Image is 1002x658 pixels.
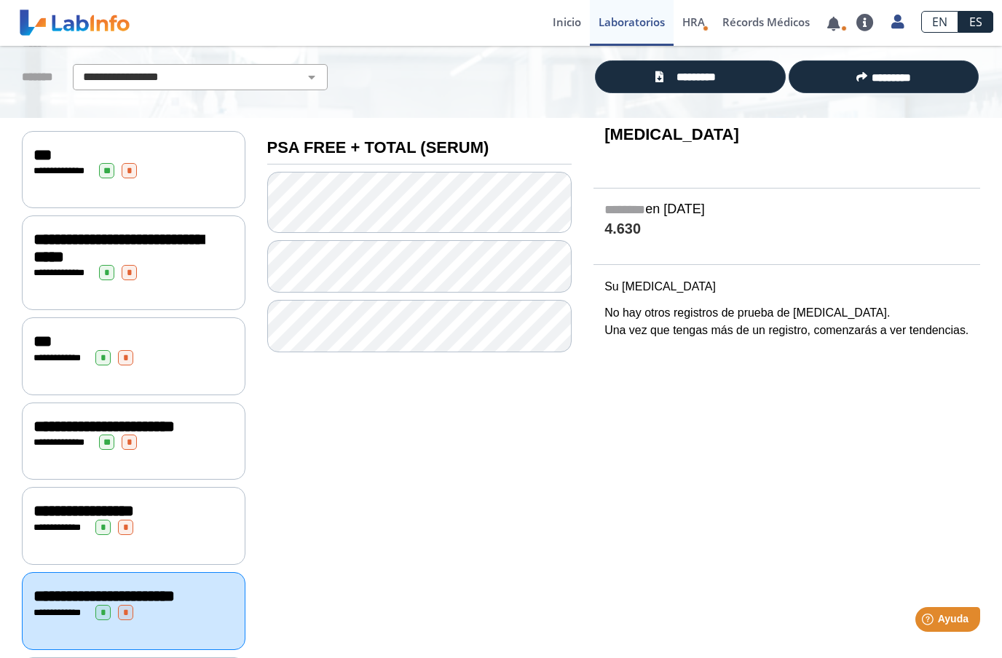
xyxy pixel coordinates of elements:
iframe: Help widget launcher [872,601,986,642]
a: EN [921,11,958,33]
span: HRA [682,15,705,29]
p: Su [MEDICAL_DATA] [604,278,969,296]
a: ES [958,11,993,33]
h5: en [DATE] [604,202,969,218]
b: PSA FREE + TOTAL (SERUM) [267,138,489,156]
p: No hay otros registros de prueba de [MEDICAL_DATA]. Una vez que tengas más de un registro, comenz... [604,304,969,339]
h4: 4.630 [604,221,969,239]
b: [MEDICAL_DATA] [604,125,739,143]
